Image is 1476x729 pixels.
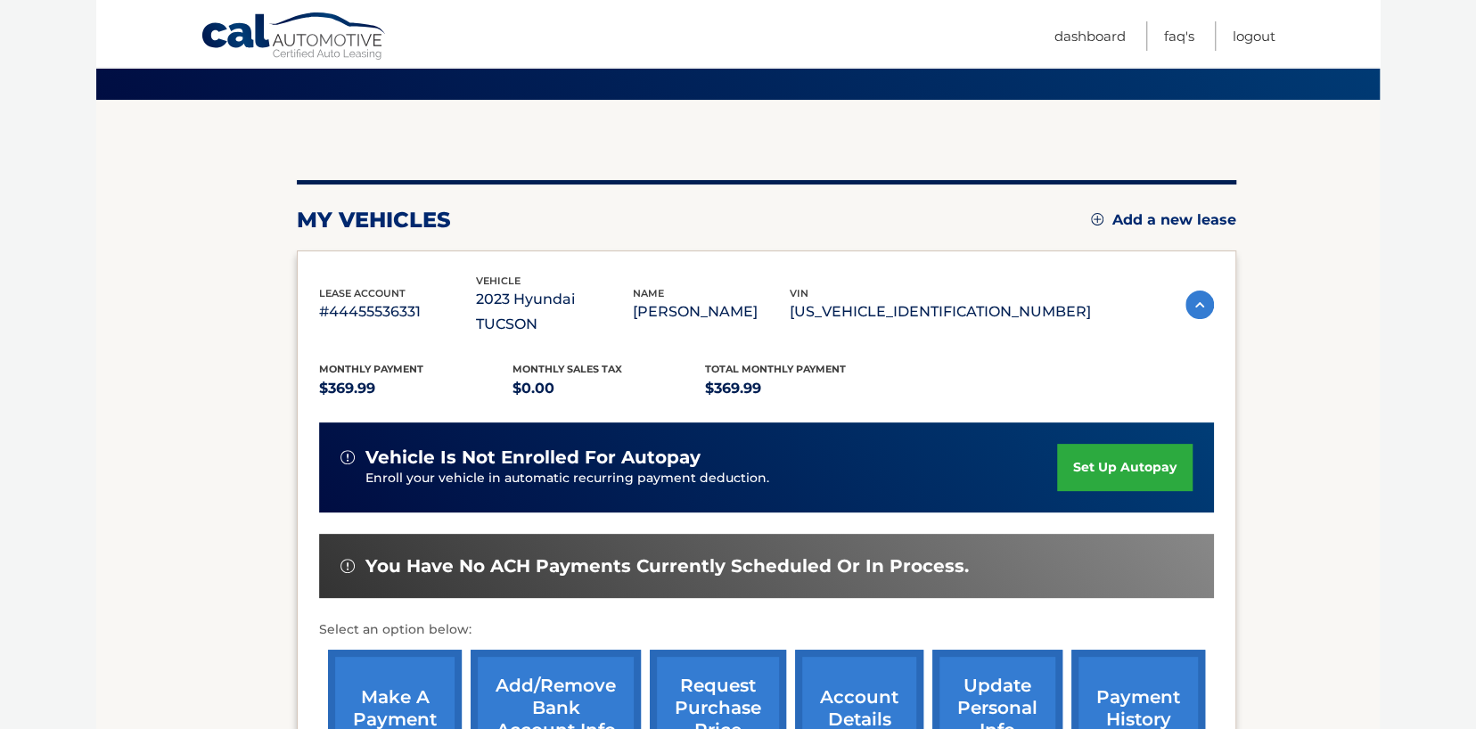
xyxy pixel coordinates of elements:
span: name [633,287,664,299]
p: $0.00 [512,376,706,401]
a: Logout [1233,21,1275,51]
p: [US_VEHICLE_IDENTIFICATION_NUMBER] [790,299,1091,324]
span: vin [790,287,808,299]
span: You have no ACH payments currently scheduled or in process. [365,555,969,577]
p: $369.99 [319,376,512,401]
p: $369.99 [705,376,898,401]
p: #44455536331 [319,299,476,324]
span: vehicle [476,274,521,287]
a: Add a new lease [1091,211,1236,229]
img: alert-white.svg [340,559,355,573]
span: vehicle is not enrolled for autopay [365,446,701,469]
p: [PERSON_NAME] [633,299,790,324]
a: set up autopay [1057,444,1193,491]
img: accordion-active.svg [1185,291,1214,319]
span: Monthly Payment [319,363,423,375]
img: alert-white.svg [340,450,355,464]
p: 2023 Hyundai TUCSON [476,287,633,337]
h2: my vehicles [297,207,451,233]
p: Select an option below: [319,619,1214,641]
span: Total Monthly Payment [705,363,846,375]
a: Dashboard [1054,21,1126,51]
a: FAQ's [1164,21,1194,51]
img: add.svg [1091,213,1103,225]
span: lease account [319,287,406,299]
p: Enroll your vehicle in automatic recurring payment deduction. [365,469,1057,488]
span: Monthly sales Tax [512,363,622,375]
a: Cal Automotive [201,12,388,63]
